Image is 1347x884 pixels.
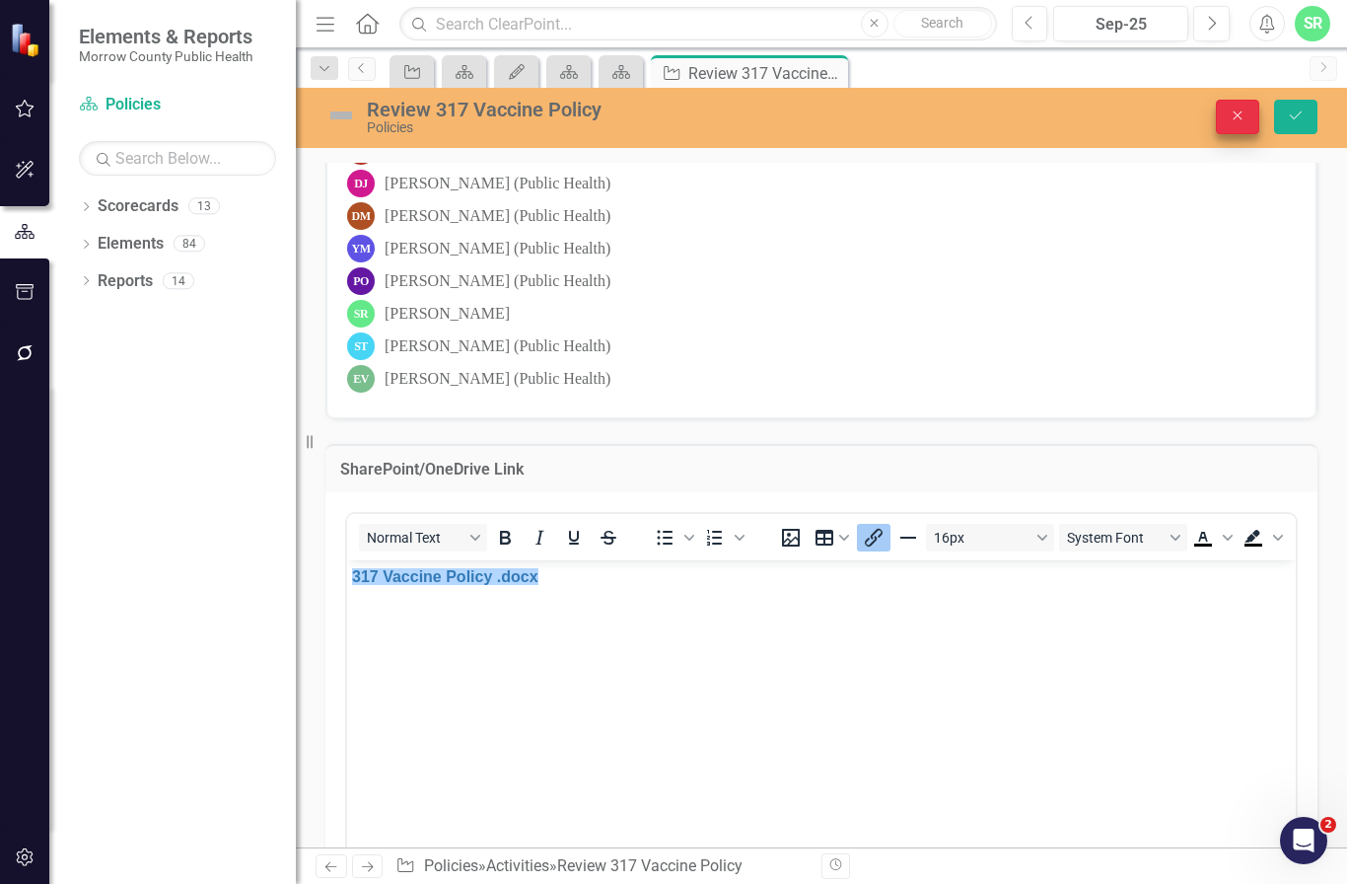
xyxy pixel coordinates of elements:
[934,530,1030,546] span: 16px
[79,48,252,64] small: Morrow County Public Health
[488,524,522,552] button: Bold
[188,198,220,215] div: 13
[1289,524,1322,552] button: Align left
[700,524,749,552] div: Numbered list
[385,205,610,228] div: [PERSON_NAME] (Public Health)
[347,170,375,197] div: DJ
[347,235,375,262] div: YM
[347,202,375,230] div: DM
[340,461,1303,479] h3: SharePoint/OneDrive Link
[98,233,164,256] a: Elements
[1280,817,1327,864] iframe: Intercom live chat
[395,855,807,878] div: » »
[523,524,556,552] button: Italic
[385,368,610,391] div: [PERSON_NAME] (Public Health)
[98,270,153,293] a: Reports
[891,524,925,552] button: Horizontal line
[367,120,870,135] div: Policies
[385,173,610,195] div: [PERSON_NAME] (Public Health)
[1320,817,1336,833] span: 2
[557,524,591,552] button: Underline
[1059,524,1187,552] button: Font System Font
[1188,524,1238,552] div: Text color Black
[347,300,375,328] div: SR
[557,856,743,875] div: Review 317 Vaccine Policy
[592,524,625,552] button: Strikethrough
[1067,530,1164,546] span: System Font
[79,141,276,176] input: Search Below...
[1060,13,1181,37] div: Sep-25
[347,267,375,295] div: PO
[486,856,549,875] a: Activities
[79,94,276,116] a: Policies
[399,7,996,41] input: Search ClearPoint...
[921,15,963,31] span: Search
[174,236,205,253] div: 84
[926,524,1054,552] button: Font size 16px
[774,524,808,552] button: Insert image
[385,335,610,358] div: [PERSON_NAME] (Public Health)
[424,856,478,875] a: Policies
[857,524,890,552] button: Insert/edit link
[367,530,463,546] span: Normal Text
[385,238,610,260] div: [PERSON_NAME] (Public Health)
[347,365,375,393] div: EV
[359,524,487,552] button: Block Normal Text
[367,99,870,120] div: Review 317 Vaccine Policy
[1295,6,1330,41] button: SR
[1053,6,1188,41] button: Sep-25
[79,25,252,48] span: Elements & Reports
[809,524,856,552] button: Table
[650,524,699,552] div: Bullet list
[325,100,357,131] img: Not Defined
[1239,524,1288,552] div: Background color Black
[98,195,178,218] a: Scorecards
[163,272,194,289] div: 14
[893,10,992,37] button: Search
[385,270,610,293] div: [PERSON_NAME] (Public Health)
[385,303,510,326] div: [PERSON_NAME]
[688,61,843,86] div: Review 317 Vaccine Policy
[347,332,375,360] div: ST
[10,23,44,57] img: ClearPoint Strategy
